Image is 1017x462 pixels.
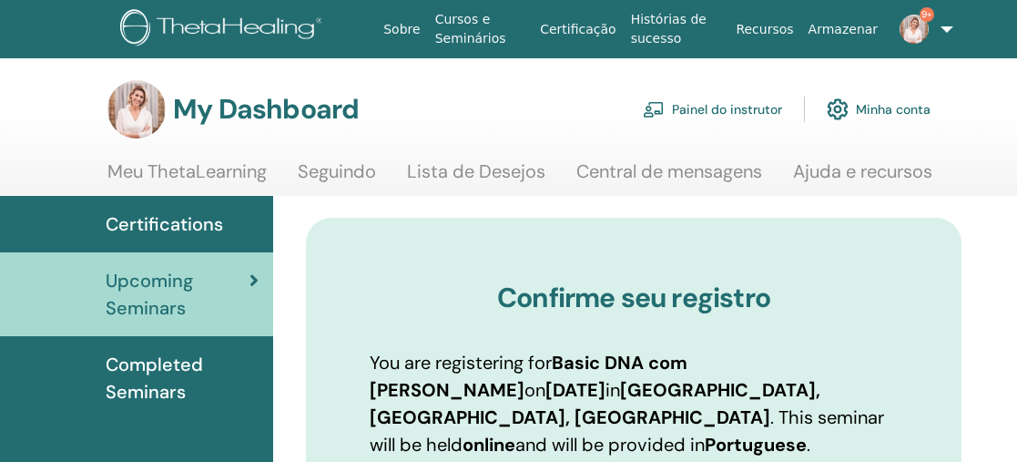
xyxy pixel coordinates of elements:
a: Painel do instrutor [643,89,782,129]
img: default.jpg [107,80,166,139]
a: Sobre [376,13,427,46]
a: Minha conta [827,89,931,129]
img: default.jpg [900,15,929,44]
span: Upcoming Seminars [106,267,249,322]
a: Armazenar [801,13,885,46]
a: Seguindo [298,160,376,196]
a: Lista de Desejos [407,160,545,196]
a: Cursos e Seminários [428,3,534,56]
b: [DATE] [545,378,605,402]
b: online [463,433,515,457]
a: Certificação [533,13,623,46]
a: Histórias de sucesso [624,3,729,56]
h3: My Dashboard [173,93,359,126]
span: Completed Seminars [106,351,259,406]
img: logo.png [120,9,329,50]
a: Meu ThetaLearning [107,160,267,196]
img: chalkboard-teacher.svg [643,101,665,118]
img: cog.svg [827,94,849,125]
span: 9+ [920,7,934,22]
a: Recursos [728,13,800,46]
h3: Confirme seu registro [370,282,898,314]
a: Ajuda e recursos [793,160,932,196]
b: Portuguese [705,433,807,457]
a: Central de mensagens [576,160,762,196]
span: Certifications [106,210,223,238]
p: You are registering for on in . This seminar will be held and will be provided in . [370,349,898,458]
